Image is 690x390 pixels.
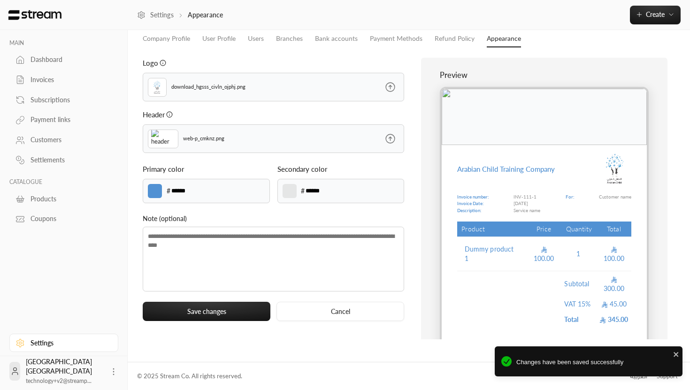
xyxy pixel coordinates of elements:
table: Products Preview [457,222,632,328]
p: Arabian Child Training Company [457,164,555,174]
a: Refund Policy [435,31,475,47]
span: Create [646,10,665,18]
th: Total [597,222,632,237]
span: Changes have been saved successfully [516,358,676,367]
p: Description: [457,207,489,214]
div: Products [31,194,107,204]
img: Logo [598,153,631,185]
span: 1 [574,249,583,259]
p: Note (optional) [143,214,404,223]
svg: It must not be larger then 1MB. The supported MIME types are JPG and PNG. [160,60,166,66]
a: Settings [9,334,118,352]
p: Service name [514,207,540,214]
div: Subscriptions [31,95,107,105]
p: Preview [440,69,649,81]
p: web-p_cmknz.png [183,135,224,143]
p: For: [566,193,574,200]
td: Dummy product 1 [457,237,527,271]
button: Cancel [276,302,404,321]
th: Quantity [561,222,597,237]
td: 345.00 [597,312,632,327]
a: Payment Methods [370,31,422,47]
th: Product [457,222,527,237]
div: Settings [31,338,107,348]
p: download_hgsss_civln_ojphj.png [171,83,245,91]
a: Invoices [9,71,118,89]
div: Invoices [31,75,107,84]
p: Header [143,109,165,120]
a: Products [9,190,118,208]
a: Subscriptions [9,91,118,109]
a: Company Profile [143,31,190,47]
img: Logo [150,80,164,94]
nav: breadcrumb [137,10,223,20]
a: Settings [137,10,174,20]
span: technology+v2@streamp... [26,377,92,384]
div: Coupons [31,214,107,223]
p: # [301,186,305,196]
p: Invoice number: [457,193,489,200]
div: Dashboard [31,55,107,64]
img: Logo [8,10,62,20]
p: Appearance [188,10,223,20]
button: Create [630,6,681,24]
a: Bank accounts [315,31,358,47]
p: CATALOGUE [9,178,118,186]
p: Secondary color [277,164,327,174]
p: [DATE] [514,200,540,207]
p: Logo [143,58,158,68]
a: User Profile [202,31,236,47]
a: Dashboard [9,51,118,69]
p: # [167,186,170,196]
td: 45.00 [597,296,632,312]
a: Appearance [487,31,521,47]
a: Payment links [9,111,118,129]
td: 100.00 [526,237,561,271]
img: header [151,130,175,148]
div: Customers [31,135,107,145]
p: Invoice Date: [457,200,489,207]
button: Save changes [143,302,270,321]
svg: It must not be larger than 1MB. The supported MIME types are JPG and PNG. [166,111,173,118]
td: Total [561,312,597,327]
th: Price [526,222,561,237]
a: Users [248,31,264,47]
td: 300.00 [597,271,632,296]
img: fcc9cae1-0b2f-4b66-8c91-7006e6466989 [442,89,647,145]
a: Settlements [9,151,118,169]
div: [GEOGRAPHIC_DATA] [GEOGRAPHIC_DATA] [26,357,103,385]
td: Subtotal [561,271,597,296]
a: Coupons [9,210,118,228]
div: © 2025 Stream Co. All rights reserved. [137,372,242,381]
td: 100.00 [597,237,632,271]
div: Settlements [31,155,107,165]
button: close [673,349,680,359]
a: Branches [276,31,303,47]
div: Payment links [31,115,107,124]
p: INV-111-1 [514,193,540,200]
p: Customer name [599,193,631,200]
a: Customers [9,131,118,149]
td: VAT 15% [561,296,597,312]
p: MAIN [9,39,118,47]
p: Primary color [143,164,184,174]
